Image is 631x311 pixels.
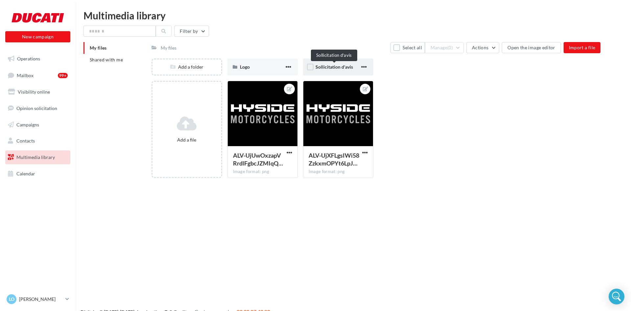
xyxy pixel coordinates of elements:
button: Import a file [564,42,601,53]
a: Multimedia library [4,150,72,164]
a: Calendar [4,167,72,181]
button: Open the image editor [502,42,561,53]
a: LO [PERSON_NAME] [5,293,70,305]
div: Image format: png [233,169,292,175]
div: Image format: png [309,169,368,175]
button: Manage(0) [425,42,464,53]
a: Visibility online [4,85,72,99]
span: Contacts [16,138,35,144]
span: Campaigns [16,122,39,127]
button: Select all [390,42,425,53]
button: Actions [466,42,499,53]
div: My files [161,45,176,51]
a: Mailbox99+ [4,68,72,82]
span: (0) [447,45,453,50]
span: Actions [472,45,488,50]
div: Add a file [155,137,218,143]
div: Sollicitation d'avis [311,50,357,61]
span: Multimedia library [16,154,55,160]
a: Contacts [4,134,72,148]
a: Opinion solicitation [4,101,72,115]
span: Visibility online [18,89,50,95]
div: Add a folder [152,64,221,70]
span: Shared with me [90,57,123,62]
span: Mailbox [17,72,34,78]
p: [PERSON_NAME] [19,296,63,302]
span: LO [9,296,14,302]
span: Operations [17,56,40,61]
span: ALV-UjXFLgsIWi58ZzkxmOPYt6LpJxonzCCkqpLJtN9zXlOK8nFclPY [309,152,359,167]
div: Open Intercom Messenger [609,289,624,304]
span: Opinion solicitation [16,105,57,111]
button: New campaign [5,31,70,42]
a: Operations [4,52,72,66]
a: Campaigns [4,118,72,132]
div: 99+ [58,73,68,78]
span: Sollicitation d'avis [315,64,353,70]
span: My files [90,45,107,51]
button: Filter by [174,26,209,37]
div: Multimedia library [83,11,623,20]
span: Import a file [569,45,596,50]
span: ALV-UjUwOxzapVRrdlFgbcJZMIqQGG7q6Wh6Q-iNsdrVM57Gp24CU7w [233,152,283,167]
span: Logo [240,64,250,70]
span: Calendar [16,171,35,176]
